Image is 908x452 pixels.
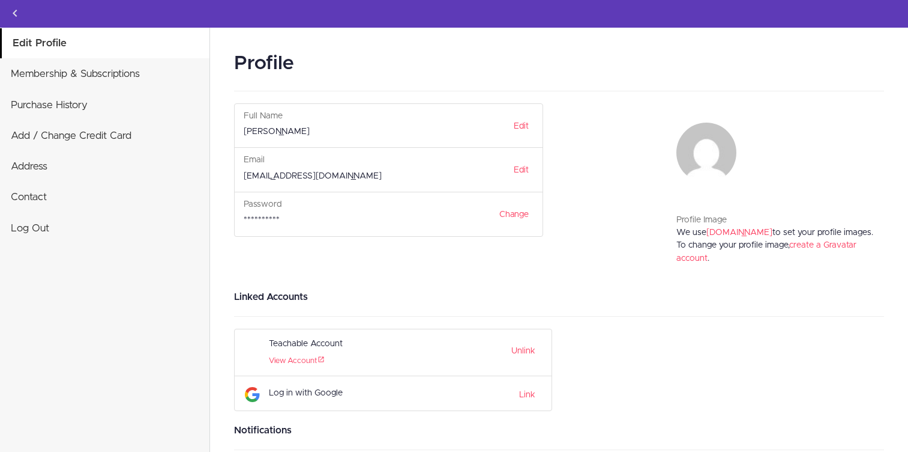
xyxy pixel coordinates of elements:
[245,387,260,402] img: Google Logo
[492,204,537,225] a: Change
[244,154,265,166] label: Email
[506,116,537,136] a: Edit
[234,423,884,438] h3: Notifications
[519,387,535,402] a: Link
[2,28,209,58] a: Edit Profile
[511,340,535,358] a: Unlink
[234,49,884,79] h2: Profile
[244,198,281,211] label: Password
[676,227,875,278] div: We use to set your profile images. To change your profile image, .
[234,290,884,304] h3: Linked Accounts
[706,228,772,237] a: [DOMAIN_NAME]
[244,126,310,138] label: [PERSON_NAME]
[506,160,537,180] a: Edit
[676,214,875,227] div: Profile Image
[269,382,459,405] div: Log in with Google
[676,241,856,262] a: create a Gravatar account
[244,170,382,183] label: [EMAIL_ADDRESS][DOMAIN_NAME]
[244,110,283,123] label: Full Name
[269,357,325,365] a: View Account
[676,123,736,183] img: orlandoj2ee@gmail.com
[8,6,22,20] svg: Back to courses
[269,335,459,353] div: Teachable Account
